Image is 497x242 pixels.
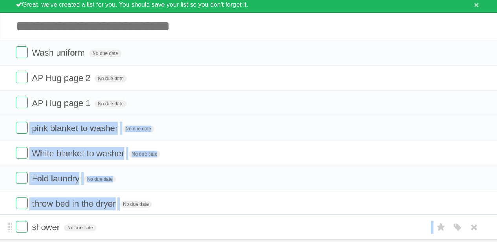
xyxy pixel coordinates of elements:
[32,98,92,108] span: AP Hug page 1
[16,97,28,108] label: Done
[122,125,154,132] span: No due date
[95,75,127,82] span: No due date
[32,222,62,232] span: shower
[95,100,127,107] span: No due date
[433,221,448,234] label: Star task
[16,221,28,233] label: Done
[89,50,121,57] span: No due date
[16,71,28,83] label: Done
[128,150,160,158] span: No due date
[16,172,28,184] label: Done
[16,197,28,209] label: Done
[16,147,28,159] label: Done
[32,174,81,183] span: Fold laundry
[32,148,126,158] span: White blanket to washer
[32,73,92,83] span: AP Hug page 2
[16,122,28,134] label: Done
[32,48,87,58] span: Wash uniform
[84,176,116,183] span: No due date
[32,199,117,209] span: throw bed in the dryer
[32,123,120,133] span: pink blanket to washer
[64,224,96,231] span: No due date
[16,46,28,58] label: Done
[120,201,152,208] span: No due date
